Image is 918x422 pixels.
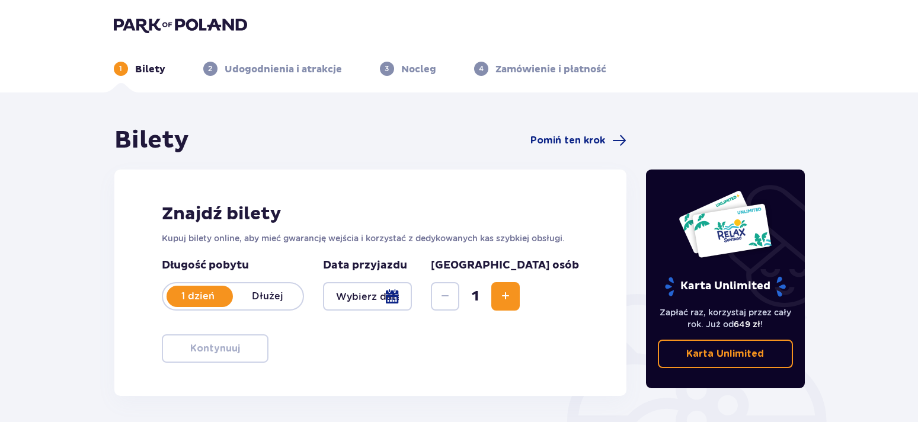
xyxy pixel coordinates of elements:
p: Zapłać raz, korzystaj przez cały rok. Już od ! [658,306,793,330]
p: 4 [479,63,484,74]
p: Kontynuuj [190,342,240,355]
p: 2 [208,63,212,74]
p: 1 dzień [163,290,233,303]
img: Park of Poland logo [114,17,247,33]
span: 1 [462,287,489,305]
p: Karta Unlimited [686,347,764,360]
p: Nocleg [401,63,436,76]
p: Bilety [135,63,165,76]
p: Zamówienie i płatność [495,63,606,76]
p: Data przyjazdu [323,258,407,273]
a: Pomiń ten krok [530,133,626,148]
h2: Znajdź bilety [162,203,580,225]
button: Kontynuuj [162,334,268,363]
p: Długość pobytu [162,258,304,273]
p: 3 [385,63,389,74]
h1: Bilety [114,126,189,155]
span: 649 zł [734,319,760,329]
span: Pomiń ten krok [530,134,605,147]
p: 1 [119,63,122,74]
p: Karta Unlimited [664,276,787,297]
p: Udogodnienia i atrakcje [225,63,342,76]
p: Kupuj bilety online, aby mieć gwarancję wejścia i korzystać z dedykowanych kas szybkiej obsługi. [162,232,580,244]
button: Increase [491,282,520,311]
a: Karta Unlimited [658,340,793,368]
p: [GEOGRAPHIC_DATA] osób [431,258,579,273]
button: Decrease [431,282,459,311]
p: Dłużej [233,290,303,303]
